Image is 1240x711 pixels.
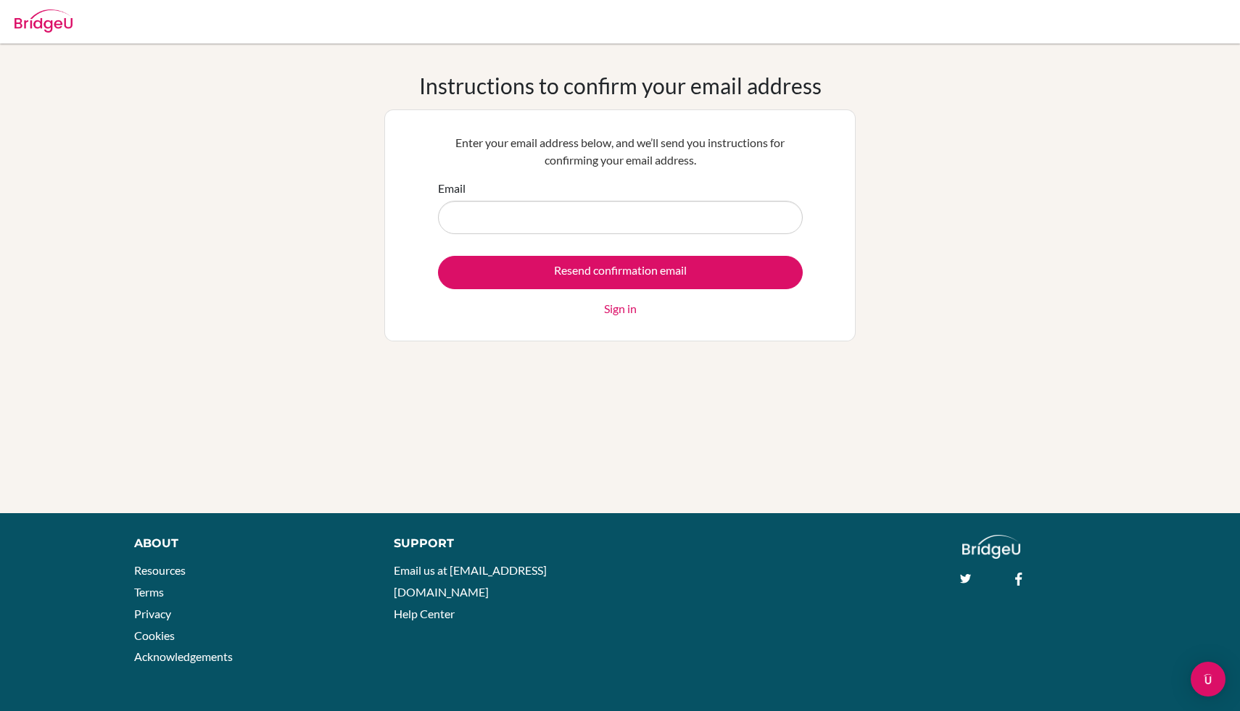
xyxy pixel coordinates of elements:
input: Resend confirmation email [438,256,803,289]
a: Privacy [134,607,171,620]
a: Help Center [394,607,455,620]
a: Acknowledgements [134,649,233,663]
div: Support [394,535,604,552]
a: Resources [134,563,186,577]
img: logo_white@2x-f4f0deed5e89b7ecb1c2cc34c3e3d731f90f0f143d5ea2071677605dd97b5244.png [962,535,1021,559]
a: Terms [134,585,164,599]
a: Cookies [134,628,175,642]
div: Open Intercom Messenger [1191,662,1225,697]
p: Enter your email address below, and we’ll send you instructions for confirming your email address. [438,134,803,169]
a: Email us at [EMAIL_ADDRESS][DOMAIN_NAME] [394,563,547,599]
h1: Instructions to confirm your email address [419,72,822,99]
img: Bridge-U [15,9,73,33]
div: About [134,535,361,552]
label: Email [438,180,466,197]
a: Sign in [604,300,637,317]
